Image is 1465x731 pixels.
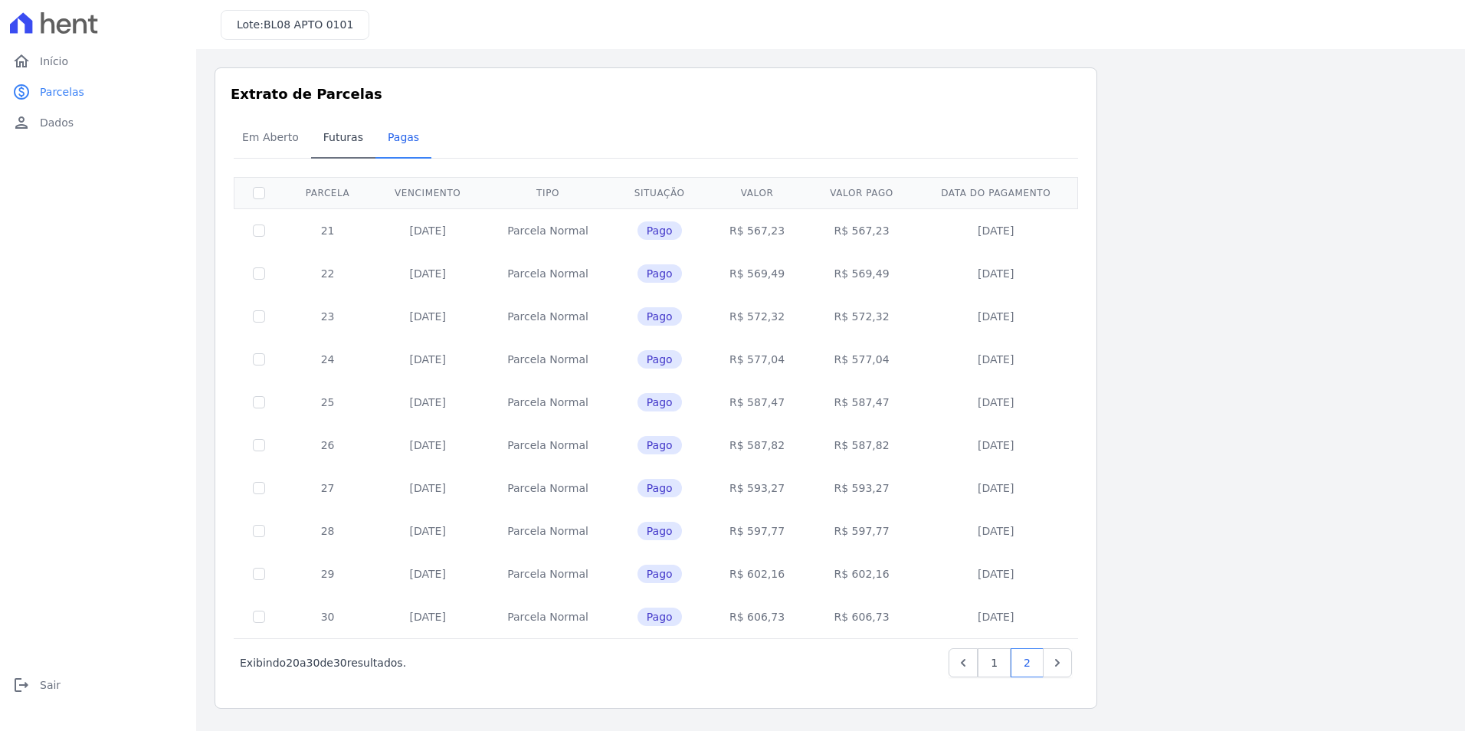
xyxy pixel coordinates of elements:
td: [DATE] [916,252,1076,295]
span: BL08 APTO 0101 [264,18,353,31]
input: Só é possível selecionar pagamentos em aberto [253,525,265,537]
a: Previous [949,648,978,677]
td: [DATE] [916,510,1076,552]
td: [DATE] [372,552,483,595]
td: R$ 602,16 [707,552,808,595]
td: [DATE] [372,510,483,552]
td: R$ 587,82 [807,424,916,467]
td: R$ 567,23 [807,208,916,252]
input: Só é possível selecionar pagamentos em aberto [253,353,265,365]
td: [DATE] [916,467,1076,510]
span: Início [40,54,68,69]
th: Vencimento [372,177,483,208]
td: R$ 577,04 [807,338,916,381]
span: Pago [637,608,682,626]
td: [DATE] [916,424,1076,467]
td: Parcela Normal [483,467,611,510]
td: Parcela Normal [483,295,611,338]
span: Pago [637,565,682,583]
td: 29 [283,552,372,595]
td: [DATE] [916,208,1076,252]
h3: Extrato de Parcelas [231,84,1081,104]
td: [DATE] [372,338,483,381]
th: Situação [612,177,707,208]
td: [DATE] [916,338,1076,381]
a: Pagas [375,119,431,159]
a: 1 [978,648,1011,677]
th: Data do pagamento [916,177,1076,208]
p: Exibindo a de resultados. [240,655,406,670]
td: R$ 597,77 [707,510,808,552]
td: Parcela Normal [483,208,611,252]
td: [DATE] [372,595,483,638]
td: R$ 587,47 [807,381,916,424]
i: home [12,52,31,70]
a: Futuras [311,119,375,159]
td: R$ 569,49 [807,252,916,295]
input: Só é possível selecionar pagamentos em aberto [253,396,265,408]
a: homeInício [6,46,190,77]
td: R$ 587,82 [707,424,808,467]
span: Parcelas [40,84,84,100]
td: R$ 572,32 [807,295,916,338]
span: Pago [637,436,682,454]
span: 20 [286,657,300,669]
td: 27 [283,467,372,510]
input: Só é possível selecionar pagamentos em aberto [253,310,265,323]
td: Parcela Normal [483,381,611,424]
td: [DATE] [916,295,1076,338]
input: Só é possível selecionar pagamentos em aberto [253,225,265,237]
span: Em Aberto [233,122,308,152]
a: Next [1043,648,1072,677]
span: Futuras [314,122,372,152]
td: 25 [283,381,372,424]
th: Parcela [283,177,372,208]
td: R$ 567,23 [707,208,808,252]
i: logout [12,676,31,694]
td: [DATE] [372,252,483,295]
span: 30 [306,657,320,669]
td: 28 [283,510,372,552]
td: R$ 593,27 [807,467,916,510]
span: Pago [637,479,682,497]
span: Pago [637,264,682,283]
td: [DATE] [372,208,483,252]
input: Só é possível selecionar pagamentos em aberto [253,439,265,451]
span: Pago [637,522,682,540]
td: [DATE] [372,467,483,510]
span: Pago [637,221,682,240]
input: Só é possível selecionar pagamentos em aberto [253,482,265,494]
input: Só é possível selecionar pagamentos em aberto [253,568,265,580]
a: Em Aberto [230,119,311,159]
a: paidParcelas [6,77,190,107]
th: Valor [707,177,808,208]
i: paid [12,83,31,101]
span: Pago [637,307,682,326]
span: Dados [40,115,74,130]
td: 30 [283,595,372,638]
td: R$ 572,32 [707,295,808,338]
td: Parcela Normal [483,338,611,381]
a: personDados [6,107,190,138]
span: Sair [40,677,61,693]
td: R$ 602,16 [807,552,916,595]
td: 24 [283,338,372,381]
td: Parcela Normal [483,510,611,552]
h3: Lote: [237,17,353,33]
td: R$ 606,73 [807,595,916,638]
input: Só é possível selecionar pagamentos em aberto [253,611,265,623]
a: 2 [1011,648,1044,677]
span: Pagas [379,122,428,152]
a: logoutSair [6,670,190,700]
td: [DATE] [916,552,1076,595]
td: R$ 606,73 [707,595,808,638]
td: R$ 577,04 [707,338,808,381]
td: R$ 593,27 [707,467,808,510]
td: R$ 587,47 [707,381,808,424]
td: Parcela Normal [483,424,611,467]
td: 26 [283,424,372,467]
td: R$ 569,49 [707,252,808,295]
input: Só é possível selecionar pagamentos em aberto [253,267,265,280]
td: [DATE] [372,295,483,338]
td: Parcela Normal [483,552,611,595]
